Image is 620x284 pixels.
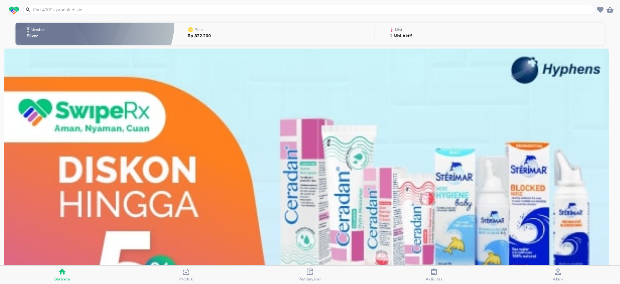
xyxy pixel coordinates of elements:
span: Akun [553,277,563,282]
button: Misi1 Misi Aktif [375,21,604,47]
button: MemberSilver [15,21,174,47]
button: Akun [496,266,620,284]
p: Misi [395,28,402,32]
p: Poin [195,28,203,32]
span: Aktivitas [426,277,443,282]
button: Aktivitas [372,266,496,284]
img: logo_swiperx_s.bd005f3b.svg [9,6,19,15]
p: Silver [27,34,46,38]
span: Beranda [54,277,70,282]
p: 1 Misi Aktif [390,34,412,38]
button: PoinRp 822.200 [174,21,375,47]
span: Produk [179,277,193,282]
p: Member [31,28,45,32]
p: Rp 822.200 [188,34,211,38]
input: Cari 4000+ produk di sini [32,6,594,13]
button: Pembayaran [248,266,372,284]
span: Pembayaran [298,277,322,282]
button: Produk [124,266,248,284]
